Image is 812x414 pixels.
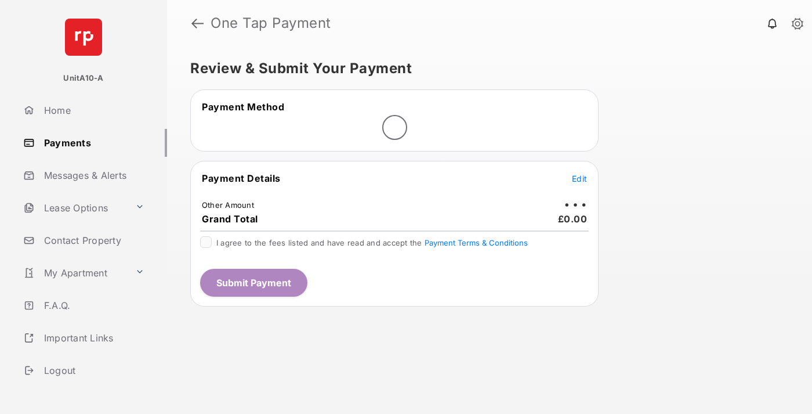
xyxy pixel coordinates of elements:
[190,62,780,75] h5: Review & Submit Your Payment
[19,226,167,254] a: Contact Property
[19,324,149,352] a: Important Links
[572,172,587,184] button: Edit
[216,238,528,247] span: I agree to the fees listed and have read and accept the
[19,129,167,157] a: Payments
[425,238,528,247] button: I agree to the fees listed and have read and accept the
[202,101,284,113] span: Payment Method
[558,213,588,225] span: £0.00
[19,194,130,222] a: Lease Options
[19,259,130,287] a: My Apartment
[200,269,307,297] button: Submit Payment
[63,73,103,84] p: UnitA10-A
[19,357,167,384] a: Logout
[202,213,258,225] span: Grand Total
[572,174,587,183] span: Edit
[19,291,167,319] a: F.A.Q.
[19,161,167,189] a: Messages & Alerts
[19,96,167,124] a: Home
[202,172,281,184] span: Payment Details
[201,200,255,210] td: Other Amount
[65,19,102,56] img: svg+xml;base64,PHN2ZyB4bWxucz0iaHR0cDovL3d3dy53My5vcmcvMjAwMC9zdmciIHdpZHRoPSI2NCIgaGVpZ2h0PSI2NC...
[211,16,331,30] strong: One Tap Payment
